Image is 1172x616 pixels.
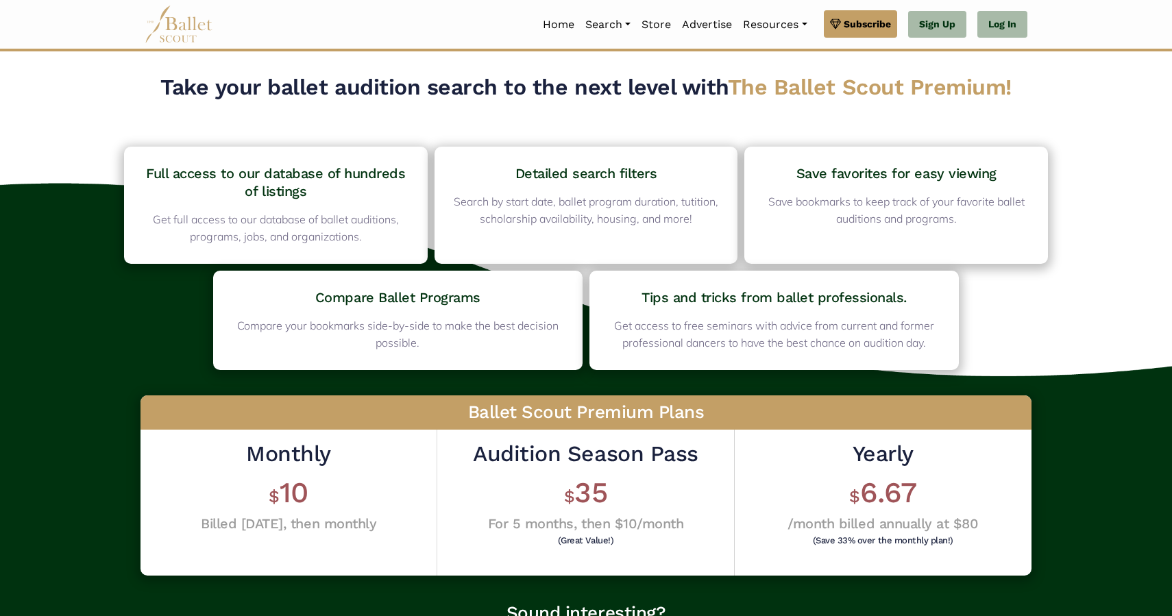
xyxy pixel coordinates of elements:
h4: /month billed annually at $80 [788,515,978,532]
h2: Audition Season Pass [473,440,698,469]
p: Save bookmarks to keep track of your favorite ballet auditions and programs. [762,193,1030,228]
span: 6.67 [860,476,917,509]
h4: Tips and tricks from ballet professionals. [607,288,941,306]
h4: Detailed search filters [452,164,720,182]
h1: 10 [201,474,376,512]
h4: Full access to our database of hundreds of listings [142,164,410,200]
a: Resources [737,10,812,39]
a: Subscribe [824,10,897,38]
a: Search [580,10,636,39]
h4: For 5 months, then $10/month [473,515,698,532]
h2: Take your ballet audition search to the next level with [117,73,1055,102]
p: Get access to free seminars with advice from current and former professional dancers to have the ... [607,317,941,352]
span: $ [564,486,575,506]
a: Store [636,10,676,39]
h1: 35 [473,474,698,512]
span: Subscribe [844,16,891,32]
span: $ [269,486,280,506]
span: The Ballet Scout Premium! [728,74,1012,100]
h4: Billed [DATE], then monthly [201,515,376,532]
p: Compare your bookmarks side-by-side to make the best decision possible. [231,317,565,352]
img: gem.svg [830,16,841,32]
span: $ [849,486,860,506]
a: Advertise [676,10,737,39]
a: Home [537,10,580,39]
h6: (Save 33% over the monthly plan!) [791,536,975,545]
h2: Monthly [201,440,376,469]
h6: (Great Value!) [476,536,694,545]
a: Sign Up [908,11,966,38]
h2: Yearly [788,440,978,469]
h3: Ballet Scout Premium Plans [141,395,1031,430]
a: Log In [977,11,1027,38]
p: Get full access to our database of ballet auditions, programs, jobs, and organizations. [142,211,410,246]
h4: Compare Ballet Programs [231,288,565,306]
p: Search by start date, ballet program duration, tutition, scholarship availability, housing, and m... [452,193,720,228]
h4: Save favorites for easy viewing [762,164,1030,182]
